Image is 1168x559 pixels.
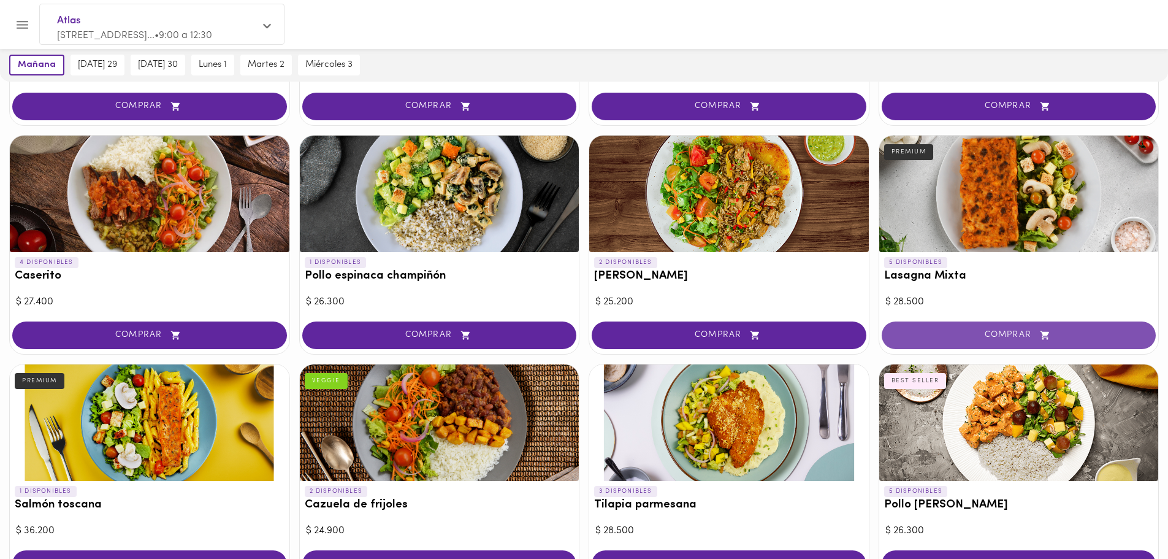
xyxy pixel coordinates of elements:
div: Pollo Tikka Massala [879,364,1159,481]
h3: Caserito [15,270,284,283]
div: $ 24.900 [306,524,573,538]
button: COMPRAR [12,322,287,349]
div: $ 28.500 [595,524,863,538]
div: $ 25.200 [595,295,863,309]
div: BEST SELLER [884,373,947,389]
h3: Pollo espinaca champiñón [305,270,574,283]
div: $ 26.300 [306,295,573,309]
span: [DATE] 29 [78,60,117,71]
button: [DATE] 29 [71,55,124,75]
button: COMPRAR [302,93,577,120]
button: COMPRAR [302,322,577,349]
div: Lasagna Mixta [879,136,1159,252]
button: Menu [7,10,37,40]
button: lunes 1 [191,55,234,75]
p: 3 DISPONIBLES [594,486,657,497]
span: lunes 1 [199,60,227,71]
h3: [PERSON_NAME] [594,270,864,283]
div: Caserito [10,136,289,252]
p: 1 DISPONIBLES [15,486,77,497]
span: miércoles 3 [305,60,353,71]
div: VEGGIE [305,373,348,389]
p: 2 DISPONIBLES [594,257,657,268]
span: COMPRAR [318,330,562,341]
div: Tilapia parmesana [589,364,869,481]
span: COMPRAR [607,101,851,112]
span: COMPRAR [897,101,1141,112]
span: [DATE] 30 [138,60,178,71]
p: 5 DISPONIBLES [884,257,948,268]
div: PREMIUM [884,144,934,160]
span: COMPRAR [318,101,562,112]
span: Atlas [57,13,254,29]
div: PREMIUM [15,373,64,389]
div: Salmón toscana [10,364,289,481]
div: Cazuela de frijoles [300,364,579,481]
div: $ 26.300 [885,524,1153,538]
button: miércoles 3 [298,55,360,75]
button: [DATE] 30 [131,55,185,75]
p: 1 DISPONIBLES [305,257,367,268]
button: COMPRAR [882,322,1156,349]
span: COMPRAR [607,330,851,341]
span: COMPRAR [28,101,272,112]
button: martes 2 [240,55,292,75]
span: mañana [18,60,56,71]
span: COMPRAR [897,330,1141,341]
button: COMPRAR [592,93,866,120]
div: $ 28.500 [885,295,1153,309]
button: COMPRAR [882,93,1156,120]
p: 5 DISPONIBLES [884,486,948,497]
button: COMPRAR [12,93,287,120]
p: 2 DISPONIBLES [305,486,368,497]
div: $ 27.400 [16,295,283,309]
h3: Salmón toscana [15,499,284,512]
p: 4 DISPONIBLES [15,257,78,268]
div: Arroz chaufa [589,136,869,252]
button: mañana [9,55,64,75]
div: Pollo espinaca champiñón [300,136,579,252]
iframe: Messagebird Livechat Widget [1097,488,1156,547]
h3: Lasagna Mixta [884,270,1154,283]
h3: Pollo [PERSON_NAME] [884,499,1154,512]
span: martes 2 [248,60,284,71]
span: [STREET_ADDRESS]... • 9:00 a 12:30 [57,31,212,40]
div: $ 36.200 [16,524,283,538]
h3: Cazuela de frijoles [305,499,574,512]
h3: Tilapia parmesana [594,499,864,512]
button: COMPRAR [592,322,866,349]
span: COMPRAR [28,330,272,341]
